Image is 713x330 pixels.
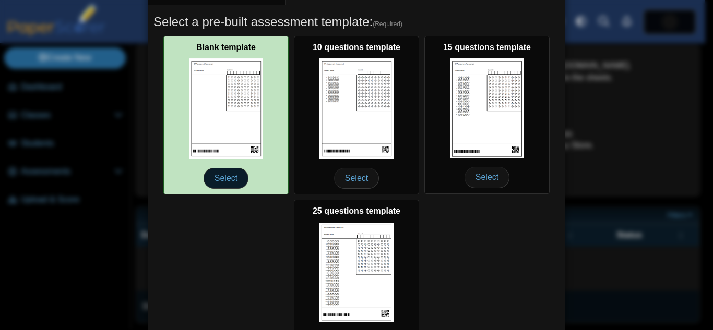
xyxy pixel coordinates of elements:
[204,168,248,189] span: Select
[196,43,256,52] b: Blank template
[189,58,263,159] img: scan_sheet_blank.png
[319,58,394,159] img: scan_sheet_10_questions.png
[373,20,402,29] span: (Required)
[334,168,379,189] span: Select
[313,43,400,52] b: 10 questions template
[313,206,400,215] b: 25 questions template
[450,58,524,158] img: scan_sheet_15_questions.png
[443,43,531,52] b: 15 questions template
[153,13,560,31] h5: Select a pre-built assessment template:
[465,167,509,188] span: Select
[319,223,394,323] img: scan_sheet_25_questions.png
